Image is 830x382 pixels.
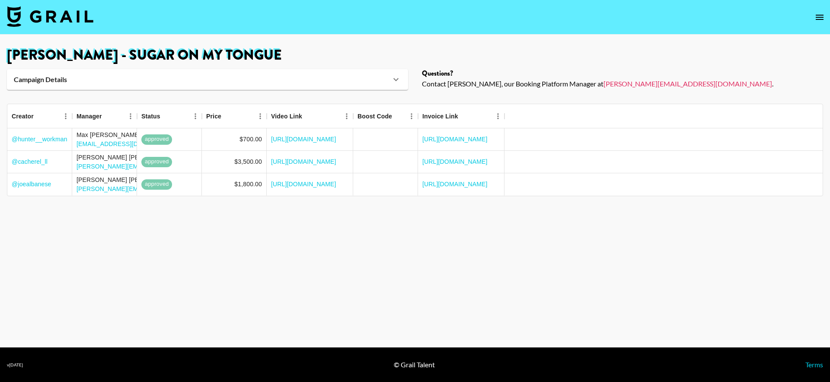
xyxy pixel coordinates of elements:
button: Menu [59,110,72,123]
div: v [DATE] [7,362,23,368]
div: [PERSON_NAME] [PERSON_NAME] [77,153,232,162]
span: approved [141,158,172,166]
div: Questions? [422,69,823,78]
div: Boost Code [358,104,392,128]
div: Creator [12,104,34,128]
a: @joealbanese [12,180,51,188]
a: @cacherel_ll [12,157,48,166]
div: Invoice Link [422,104,458,128]
button: Menu [254,110,267,123]
span: approved [141,135,172,143]
button: Sort [34,110,46,122]
div: Invoice Link [418,104,504,128]
button: Menu [340,110,353,123]
div: $700.00 [239,135,262,143]
div: [PERSON_NAME] [PERSON_NAME] [77,175,232,184]
a: [URL][DOMAIN_NAME] [271,135,336,143]
a: @hunter__workman [12,135,67,143]
h1: [PERSON_NAME] - Sugar on my tongue [7,48,823,62]
button: Menu [124,110,137,123]
div: Video Link [271,104,302,128]
div: Manager [72,104,137,128]
a: [URL][DOMAIN_NAME] [422,180,488,188]
div: Contact [PERSON_NAME], our Booking Platform Manager at . [422,80,823,88]
strong: Campaign Details [14,75,67,84]
button: Menu [405,110,418,123]
div: Campaign Details [7,69,408,90]
button: Sort [302,110,314,122]
button: Sort [392,110,404,122]
a: [PERSON_NAME][EMAIL_ADDRESS][DOMAIN_NAME] [77,163,232,170]
div: $1,800.00 [234,180,262,188]
button: Sort [102,110,114,122]
button: Sort [458,110,470,122]
div: Boost Code [353,104,418,128]
button: Menu [492,110,504,123]
div: $3,500.00 [234,157,262,166]
button: Sort [160,110,172,122]
a: [URL][DOMAIN_NAME] [422,157,488,166]
div: Creator [7,104,72,128]
div: Price [202,104,267,128]
div: Status [141,104,160,128]
a: [URL][DOMAIN_NAME] [271,157,336,166]
button: open drawer [811,9,828,26]
div: Manager [77,104,102,128]
img: Grail Talent [7,6,93,27]
div: Video Link [267,104,353,128]
div: Status [137,104,202,128]
a: [URL][DOMAIN_NAME] [271,180,336,188]
span: approved [141,180,172,188]
div: © Grail Talent [394,360,435,369]
a: [URL][DOMAIN_NAME] [422,135,488,143]
a: [PERSON_NAME][EMAIL_ADDRESS][DOMAIN_NAME] [603,80,772,88]
div: Price [206,104,221,128]
a: [EMAIL_ADDRESS][DOMAIN_NAME] [77,140,181,147]
a: [PERSON_NAME][EMAIL_ADDRESS][DOMAIN_NAME] [77,185,232,192]
button: Sort [221,110,233,122]
button: Menu [189,110,202,123]
iframe: Drift Widget Chat Controller [787,339,820,372]
div: Max [PERSON_NAME] [77,131,181,139]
